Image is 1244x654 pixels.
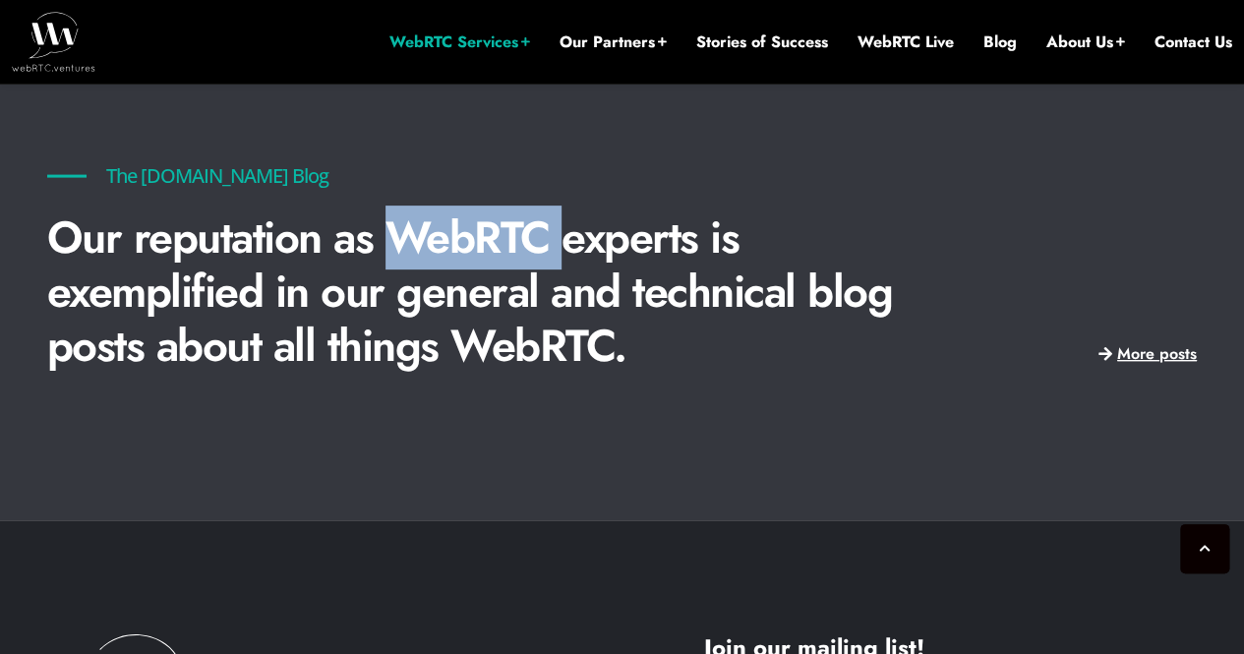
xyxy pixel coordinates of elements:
a: Our Partners [560,31,667,53]
a: Blog [983,31,1017,53]
img: WebRTC.ventures [12,12,95,71]
a: About Us [1046,31,1125,53]
a: Stories of Success [696,31,828,53]
a: More posts [1098,346,1197,363]
a: Contact Us [1155,31,1232,53]
a: WebRTC Live [858,31,954,53]
p: Our reputation as WebRTC experts is exemplified in our general and technical blog posts about all... [47,210,905,373]
span: More posts [1117,346,1197,363]
h6: The [DOMAIN_NAME] Blog [47,166,387,186]
a: WebRTC Services [389,31,530,53]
